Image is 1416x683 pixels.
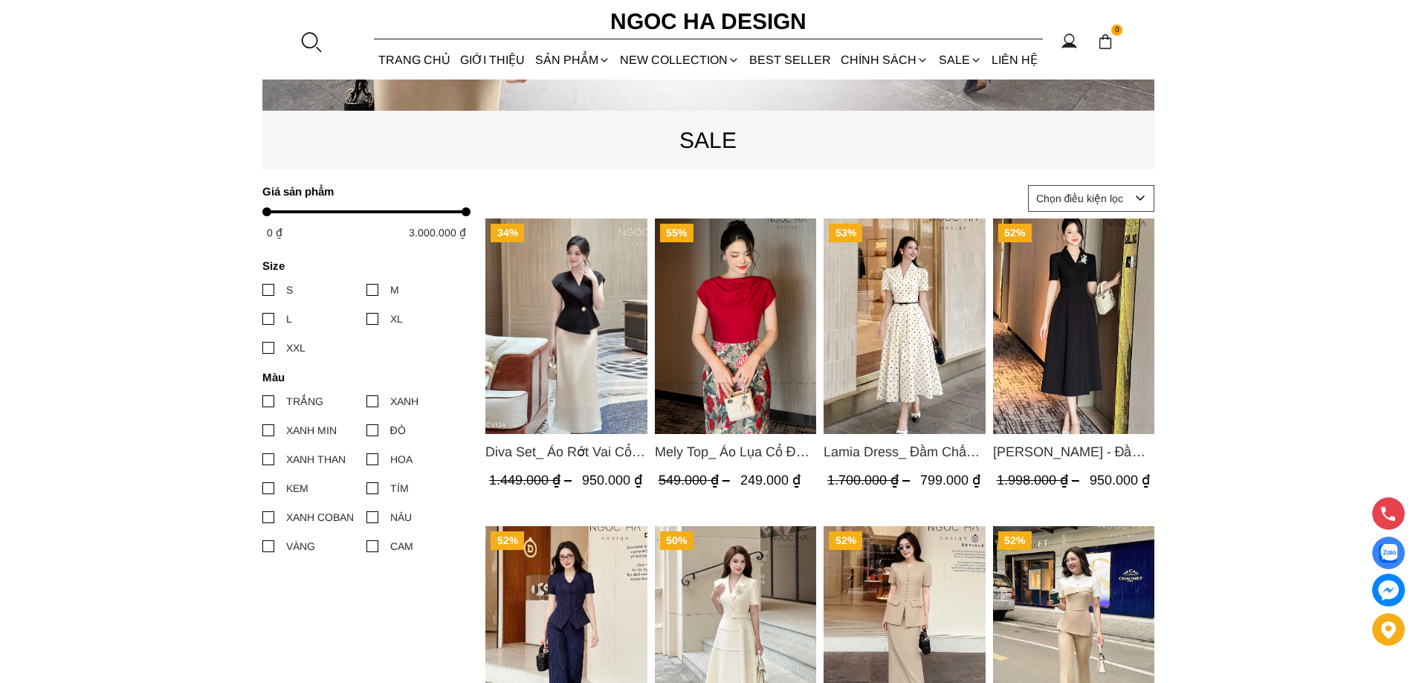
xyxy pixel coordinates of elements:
[530,40,615,80] div: SẢN PHẨM
[286,451,346,467] div: XANH THAN
[1097,33,1113,50] img: img-CART-ICON-ksit0nf1
[986,40,1042,80] a: LIÊN HỆ
[286,422,337,438] div: XANH MIN
[1379,544,1397,563] img: Display image
[824,441,986,462] span: Lamia Dress_ Đầm Chấm Bi Cổ Vest Màu Kem D1003
[1089,473,1149,488] span: 950.000 ₫
[489,473,575,488] span: 1.449.000 ₫
[374,40,456,80] a: TRANG CHỦ
[824,219,986,434] img: Lamia Dress_ Đầm Chấm Bi Cổ Vest Màu Kem D1003
[934,40,986,80] a: SALE
[1372,537,1405,569] a: Display image
[1111,25,1123,36] span: 0
[920,473,980,488] span: 799.000 ₫
[654,219,816,434] a: Product image - Mely Top_ Áo Lụa Cổ Đổ Rớt Vai A003
[390,422,406,438] div: ĐỎ
[485,441,647,462] span: Diva Set_ Áo Rớt Vai Cổ V, Chân Váy Lụa Đuôi Cá A1078+CV134
[286,393,323,410] div: TRẮNG
[286,282,293,298] div: S
[286,480,308,496] div: KEM
[485,441,647,462] a: Link to Diva Set_ Áo Rớt Vai Cổ V, Chân Váy Lụa Đuôi Cá A1078+CV134
[267,227,282,239] span: 0 ₫
[582,473,642,488] span: 950.000 ₫
[992,219,1154,434] img: Irene Dress - Đầm Vest Dáng Xòe Kèm Đai D713
[286,311,292,327] div: L
[262,371,461,383] h4: Màu
[390,538,413,554] div: CAM
[740,473,800,488] span: 249.000 ₫
[262,259,461,272] h4: Size
[286,538,315,554] div: VÀNG
[390,282,399,298] div: M
[827,473,914,488] span: 1.700.000 ₫
[824,219,986,434] a: Product image - Lamia Dress_ Đầm Chấm Bi Cổ Vest Màu Kem D1003
[390,311,403,327] div: XL
[390,393,418,410] div: XANH
[992,219,1154,434] a: Product image - Irene Dress - Đầm Vest Dáng Xòe Kèm Đai D713
[824,441,986,462] a: Link to Lamia Dress_ Đầm Chấm Bi Cổ Vest Màu Kem D1003
[992,441,1154,462] span: [PERSON_NAME] - Đầm Vest Dáng Xòe Kèm Đai D713
[262,185,461,198] h4: Giá sản phẩm
[654,441,816,462] span: Mely Top_ Áo Lụa Cổ Đổ Rớt Vai A003
[390,451,413,467] div: HOA
[615,40,744,80] a: NEW COLLECTION
[745,40,836,80] a: BEST SELLER
[485,219,647,434] img: Diva Set_ Áo Rớt Vai Cổ V, Chân Váy Lụa Đuôi Cá A1078+CV134
[658,473,733,488] span: 549.000 ₫
[654,441,816,462] a: Link to Mely Top_ Áo Lụa Cổ Đổ Rớt Vai A003
[836,40,934,80] div: Chính sách
[286,509,354,525] div: XANH COBAN
[597,4,820,39] a: Ngoc Ha Design
[485,219,647,434] a: Product image - Diva Set_ Áo Rớt Vai Cổ V, Chân Váy Lụa Đuôi Cá A1078+CV134
[992,441,1154,462] a: Link to Irene Dress - Đầm Vest Dáng Xòe Kèm Đai D713
[409,227,466,239] span: 3.000.000 ₫
[456,40,530,80] a: GIỚI THIỆU
[390,480,409,496] div: TÍM
[286,340,305,356] div: XXL
[1372,574,1405,606] a: messenger
[262,123,1154,158] p: SALE
[654,219,816,434] img: Mely Top_ Áo Lụa Cổ Đổ Rớt Vai A003
[996,473,1082,488] span: 1.998.000 ₫
[390,509,412,525] div: NÂU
